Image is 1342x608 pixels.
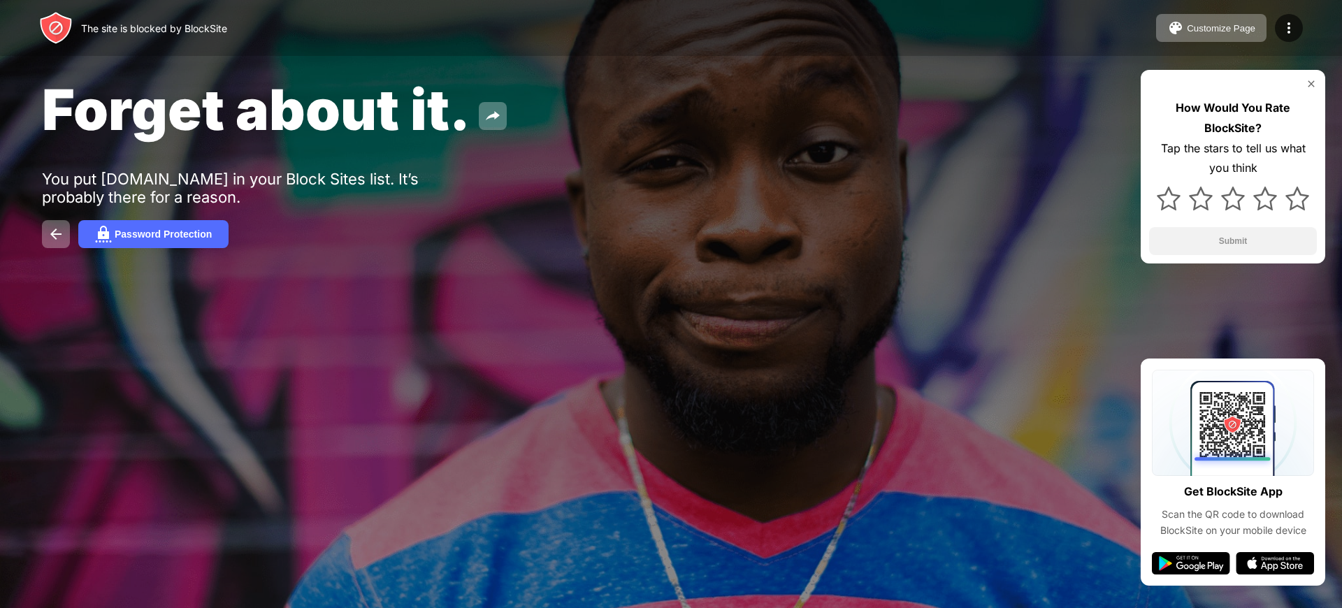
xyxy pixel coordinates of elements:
div: Customize Page [1187,23,1255,34]
button: Submit [1149,227,1317,255]
div: How Would You Rate BlockSite? [1149,98,1317,138]
div: Scan the QR code to download BlockSite on your mobile device [1152,507,1314,538]
img: google-play.svg [1152,552,1230,574]
img: star.svg [1157,187,1181,210]
img: star.svg [1253,187,1277,210]
span: Forget about it. [42,75,470,143]
img: rate-us-close.svg [1306,78,1317,89]
img: password.svg [95,226,112,243]
img: star.svg [1189,187,1213,210]
img: header-logo.svg [39,11,73,45]
div: The site is blocked by BlockSite [81,22,227,34]
img: star.svg [1221,187,1245,210]
button: Customize Page [1156,14,1267,42]
img: back.svg [48,226,64,243]
div: You put [DOMAIN_NAME] in your Block Sites list. It’s probably there for a reason. [42,170,474,206]
img: app-store.svg [1236,552,1314,574]
img: share.svg [484,108,501,124]
div: Get BlockSite App [1184,482,1283,502]
button: Password Protection [78,220,229,248]
div: Password Protection [115,229,212,240]
img: star.svg [1285,187,1309,210]
img: pallet.svg [1167,20,1184,36]
img: qrcode.svg [1152,370,1314,476]
div: Tap the stars to tell us what you think [1149,138,1317,179]
img: menu-icon.svg [1280,20,1297,36]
